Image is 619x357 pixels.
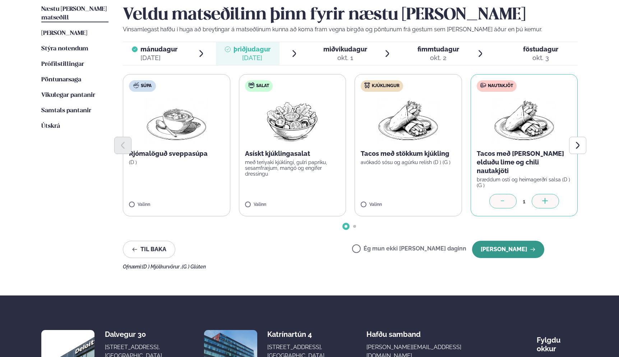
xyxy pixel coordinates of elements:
[41,91,95,100] a: Vikulegar pantanir
[41,5,108,22] a: Næstu [PERSON_NAME] matseðill
[41,30,87,36] span: [PERSON_NAME]
[472,241,544,258] button: [PERSON_NAME]
[129,159,224,165] p: (D )
[249,82,254,88] img: salad.svg
[417,54,459,62] div: okt. 2
[41,45,88,53] a: Stýra notendum
[537,330,578,353] div: Fylgdu okkur
[517,197,532,205] div: 1
[493,98,556,144] img: Wraps.png
[41,122,60,131] a: Útskrá
[267,330,324,339] div: Katrínartún 4
[41,107,91,115] a: Samtals pantanir
[105,330,162,339] div: Dalvegur 30
[256,83,269,89] span: Salat
[523,45,558,53] span: föstudagur
[133,82,139,88] img: soup.svg
[123,264,578,270] div: Ofnæmi:
[323,45,367,53] span: miðvikudagur
[140,45,177,53] span: mánudagur
[480,82,486,88] img: beef.svg
[569,137,586,154] button: Next slide
[123,25,578,34] p: Vinsamlegast hafðu í huga að breytingar á matseðlinum kunna að koma fram vegna birgða og pöntunum...
[345,225,347,228] span: Go to slide 1
[372,83,399,89] span: Kjúklingur
[477,177,572,188] p: bræddum osti og heimagerðri salsa (D ) (G )
[41,92,95,98] span: Vikulegar pantanir
[140,54,177,62] div: [DATE]
[366,324,421,339] span: Hafðu samband
[41,76,81,84] a: Pöntunarsaga
[323,54,367,62] div: okt. 1
[123,5,578,25] h2: Veldu matseðilinn þinn fyrir næstu [PERSON_NAME]
[145,98,208,144] img: Soup.png
[41,46,88,52] span: Stýra notendum
[123,241,175,258] button: Til baka
[41,77,81,83] span: Pöntunarsaga
[41,60,84,69] a: Prófílstillingar
[417,45,459,53] span: fimmtudagur
[377,98,440,144] img: Wraps.png
[41,108,91,114] span: Samtals pantanir
[41,6,107,21] span: Næstu [PERSON_NAME] matseðill
[141,83,152,89] span: Súpa
[523,54,558,62] div: okt. 3
[41,61,84,67] span: Prófílstillingar
[361,159,456,165] p: avókadó sósu og agúrku relish (D ) (G )
[234,54,271,62] div: [DATE]
[41,29,87,38] a: [PERSON_NAME]
[41,123,60,129] span: Útskrá
[488,83,513,89] span: Nautakjöt
[353,225,356,228] span: Go to slide 2
[114,137,131,154] button: Previous slide
[245,159,340,177] p: með teriyaki kjúklingi, gulri papriku, sesamfræjum, mangó og engifer dressingu
[234,45,271,53] span: þriðjudagur
[364,82,370,88] img: chicken.svg
[477,149,572,175] p: Tacos með [PERSON_NAME] elduðu lime og chili nautakjöti
[142,264,182,270] span: (D ) Mjólkurvörur ,
[182,264,206,270] span: (G ) Glúten
[260,98,324,144] img: Salad.png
